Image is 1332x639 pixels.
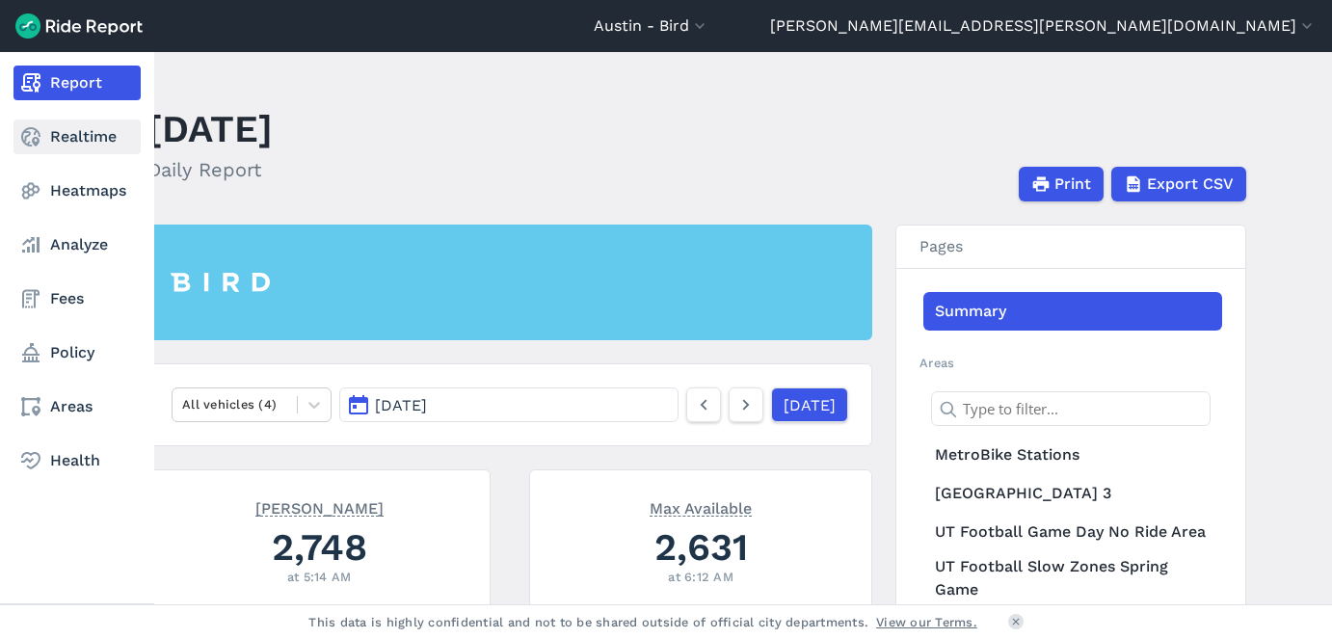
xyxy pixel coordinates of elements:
h3: Pages [896,226,1245,269]
a: Fees [13,281,141,316]
a: Report [13,66,141,100]
span: Max Available [650,497,752,517]
h2: Daily Report [147,155,273,184]
h2: Areas [919,354,1222,372]
button: [PERSON_NAME][EMAIL_ADDRESS][PERSON_NAME][DOMAIN_NAME] [770,14,1317,38]
span: [DATE] [375,396,427,414]
a: Realtime [13,120,141,154]
span: Print [1054,173,1091,196]
a: MetroBike Stations [923,436,1222,474]
a: UT Football Slow Zones Spring Game [923,551,1222,605]
button: Austin - Bird [594,14,709,38]
div: 2,748 [172,520,466,573]
a: UT Football Game Day No Ride Area [923,513,1222,551]
div: at 6:12 AM [553,568,848,586]
a: Policy [13,335,141,370]
input: Type to filter... [931,391,1211,426]
span: [PERSON_NAME] [255,497,384,517]
a: View our Terms. [876,613,977,631]
button: Print [1019,167,1104,201]
a: Areas [13,389,141,424]
button: [DATE] [339,387,679,422]
div: 2,631 [553,520,848,573]
h1: [DATE] [147,102,273,155]
button: Export CSV [1111,167,1246,201]
img: Bird [171,273,270,292]
a: [GEOGRAPHIC_DATA] 3 [923,474,1222,513]
a: Summary [923,292,1222,331]
a: Analyze [13,227,141,262]
span: Export CSV [1147,173,1234,196]
a: Health [13,443,141,478]
div: at 5:14 AM [172,568,466,586]
a: [DATE] [771,387,848,422]
img: Ride Report [15,13,143,39]
a: Heatmaps [13,173,141,208]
